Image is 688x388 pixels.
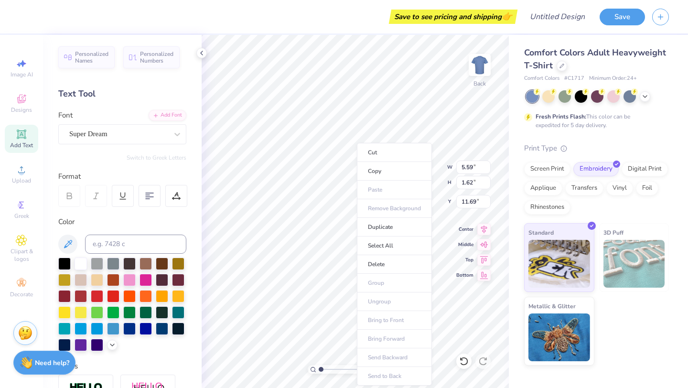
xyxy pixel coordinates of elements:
span: Decorate [10,291,33,298]
div: Rhinestones [524,200,570,215]
button: Switch to Greek Letters [127,154,186,162]
span: Image AI [11,71,33,78]
span: Designs [11,106,32,114]
strong: Need help? [35,358,69,367]
div: Styles [58,361,186,372]
li: Select All [357,237,432,255]
div: This color can be expedited for 5 day delivery. [536,112,653,129]
span: 3D Puff [603,227,623,237]
span: Center [456,226,473,233]
input: Untitled Design [522,7,592,26]
div: Format [58,171,187,182]
input: e.g. 7428 c [85,235,186,254]
img: 3D Puff [603,240,665,288]
span: # C1717 [564,75,584,83]
span: Middle [456,241,473,248]
span: 👉 [502,11,512,22]
div: Back [473,79,486,88]
div: Applique [524,181,562,195]
div: Print Type [524,143,669,154]
span: Personalized Names [75,51,109,64]
div: Save to see pricing and shipping [391,10,515,24]
li: Duplicate [357,218,432,237]
div: Text Tool [58,87,186,100]
img: Back [470,55,489,75]
li: Copy [357,162,432,181]
span: Clipart & logos [5,248,38,263]
div: Add Font [149,110,186,121]
div: Foil [636,181,658,195]
span: Add Text [10,141,33,149]
span: Bottom [456,272,473,279]
div: Screen Print [524,162,570,176]
li: Cut [357,143,432,162]
strong: Fresh Prints Flash: [536,113,586,120]
span: Minimum Order: 24 + [589,75,637,83]
label: Font [58,110,73,121]
span: Greek [14,212,29,220]
img: Standard [528,240,590,288]
div: Vinyl [606,181,633,195]
button: Save [600,9,645,25]
span: Personalized Numbers [140,51,174,64]
div: Digital Print [622,162,668,176]
span: Comfort Colors Adult Heavyweight T-Shirt [524,47,666,71]
img: Metallic & Glitter [528,313,590,361]
li: Delete [357,255,432,274]
div: Embroidery [573,162,619,176]
span: Top [456,257,473,263]
span: Comfort Colors [524,75,559,83]
div: Color [58,216,186,227]
span: Upload [12,177,31,184]
span: Standard [528,227,554,237]
span: Metallic & Glitter [528,301,576,311]
div: Transfers [565,181,603,195]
